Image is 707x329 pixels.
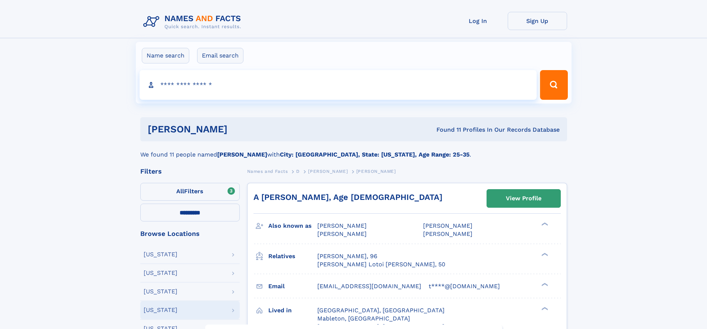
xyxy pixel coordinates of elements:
label: Name search [142,48,189,63]
span: [PERSON_NAME] [356,169,396,174]
a: [PERSON_NAME] [308,167,348,176]
button: Search Button [540,70,567,100]
div: ❯ [540,252,549,257]
div: Filters [140,168,240,175]
a: View Profile [487,190,560,207]
span: All [176,188,184,195]
div: [US_STATE] [144,307,177,313]
a: [PERSON_NAME] Lotoi [PERSON_NAME], 50 [317,260,445,269]
div: Browse Locations [140,230,240,237]
span: [PERSON_NAME] [317,222,367,229]
a: Names and Facts [247,167,288,176]
span: [PERSON_NAME] [423,230,472,237]
h3: Lived in [268,304,317,317]
span: [PERSON_NAME] [423,222,472,229]
b: [PERSON_NAME] [217,151,267,158]
div: We found 11 people named with . [140,141,567,159]
span: Mableton, [GEOGRAPHIC_DATA] [317,315,410,322]
h3: Relatives [268,250,317,263]
h3: Email [268,280,317,293]
h3: Also known as [268,220,317,232]
div: ❯ [540,282,549,287]
b: City: [GEOGRAPHIC_DATA], State: [US_STATE], Age Range: 25-35 [280,151,469,158]
div: [US_STATE] [144,289,177,295]
div: View Profile [506,190,541,207]
a: Sign Up [508,12,567,30]
span: [PERSON_NAME] [317,230,367,237]
span: [EMAIL_ADDRESS][DOMAIN_NAME] [317,283,421,290]
label: Filters [140,183,240,201]
div: ❯ [540,306,549,311]
div: Found 11 Profiles In Our Records Database [332,126,560,134]
span: [PERSON_NAME] [308,169,348,174]
span: D [296,169,300,174]
span: [GEOGRAPHIC_DATA], [GEOGRAPHIC_DATA] [317,307,445,314]
div: ❯ [540,222,549,227]
input: search input [140,70,537,100]
div: [US_STATE] [144,270,177,276]
label: Email search [197,48,243,63]
img: Logo Names and Facts [140,12,247,32]
a: Log In [448,12,508,30]
div: [US_STATE] [144,251,177,257]
h1: [PERSON_NAME] [148,125,332,134]
a: A [PERSON_NAME], Age [DEMOGRAPHIC_DATA] [253,193,442,202]
a: D [296,167,300,176]
a: [PERSON_NAME], 96 [317,252,377,260]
